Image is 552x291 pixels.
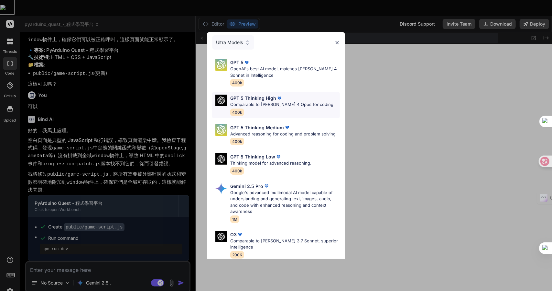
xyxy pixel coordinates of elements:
[334,40,340,45] img: close
[230,215,239,223] span: 1M
[215,153,227,165] img: Pick Models
[275,154,282,160] img: premium
[230,231,237,238] p: O3
[215,95,227,106] img: Pick Models
[230,124,284,131] p: GPT 5 Thinking Medium
[215,231,227,242] img: Pick Models
[230,238,340,250] p: Comparable to [PERSON_NAME] 3.7 Sonnet, superior intelligence
[230,183,263,190] p: Gemini 2.5 Pro
[230,190,340,215] p: Google's advanced multimodal AI model capable of understanding and generating text, images, audio...
[230,251,244,259] span: 200K
[215,183,227,194] img: Pick Models
[237,231,243,238] img: premium
[212,35,254,50] div: Ultra Models
[284,124,290,131] img: premium
[215,59,227,71] img: Pick Models
[244,59,250,66] img: premium
[276,95,283,101] img: premium
[230,160,311,167] p: Thinking model for advanced reasoning.
[215,124,227,136] img: Pick Models
[230,167,244,175] span: 400k
[230,109,244,116] span: 400k
[230,79,244,87] span: 400k
[230,153,275,160] p: GPT 5 Thinking Low
[245,40,250,45] img: Pick Models
[230,131,336,137] p: Advanced reasoning for coding and problem solving
[230,95,276,101] p: GPT 5 Thinking High
[230,138,244,145] span: 400k
[230,59,244,66] p: GPT 5
[230,101,333,108] p: Comparable to [PERSON_NAME] 4 Opus for coding
[230,66,340,78] p: OpenAI's best AI model, matches [PERSON_NAME] 4 Sonnet in Intelligence
[263,183,270,189] img: premium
